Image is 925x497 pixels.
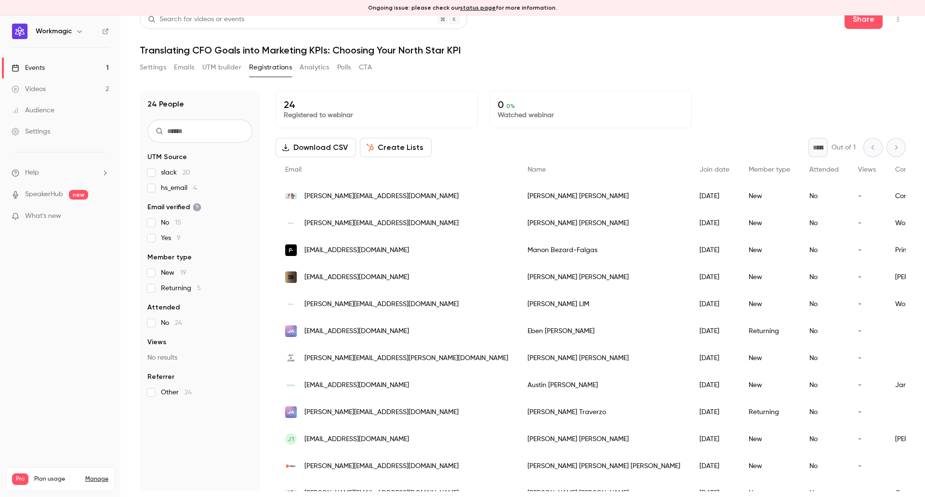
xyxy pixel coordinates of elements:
span: 19 [180,269,186,276]
span: [PERSON_NAME][EMAIL_ADDRESS][DOMAIN_NAME] [304,299,459,309]
div: Returning [739,318,800,345]
h1: 24 People [147,98,184,110]
div: No [800,318,848,345]
div: [DATE] [690,237,739,264]
span: 24 [175,320,182,326]
button: Create Lists [360,138,432,157]
button: Analytics [300,60,330,75]
div: [DATE] [690,210,739,237]
span: Name [528,166,546,173]
button: Emails [174,60,194,75]
img: workmagic.io [285,298,297,310]
span: [PERSON_NAME][EMAIL_ADDRESS][DOMAIN_NAME] [304,191,459,201]
button: Registrations [249,60,292,75]
li: help-dropdown-opener [12,168,109,178]
img: lifeprofitness.com [285,460,297,472]
a: Manage [85,475,108,483]
span: No [161,218,181,228]
button: UTM builder [202,60,241,75]
div: No [800,183,848,210]
div: New [739,426,800,453]
div: No [800,237,848,264]
span: Views [147,337,166,347]
span: [EMAIL_ADDRESS][DOMAIN_NAME] [304,245,409,255]
img: comfrt.com [285,490,297,496]
img: stevemadden.com [285,271,297,283]
img: saltandstone.com [285,352,297,364]
span: hs_email [161,183,197,193]
div: Settings [12,127,50,136]
button: Settings [140,60,166,75]
img: comfrt.com [285,193,297,199]
div: Manon Bezard-Falgas [518,237,690,264]
div: - [848,237,885,264]
span: Plan usage [34,475,79,483]
div: [DATE] [690,399,739,426]
div: Videos [12,84,46,94]
p: 24 [284,99,470,110]
span: Email verified [147,202,201,212]
div: New [739,183,800,210]
div: [PERSON_NAME] [PERSON_NAME] [518,426,690,453]
div: - [848,426,885,453]
span: UTM Source [147,152,187,162]
span: Email [285,166,302,173]
div: New [739,345,800,372]
div: No [800,264,848,291]
div: [DATE] [690,291,739,318]
div: - [848,210,885,237]
button: Polls [337,60,351,75]
div: No [800,399,848,426]
div: - [848,453,885,480]
span: 20 [183,169,190,176]
span: [PERSON_NAME][EMAIL_ADDRESS][DOMAIN_NAME] [304,461,459,471]
div: No [800,210,848,237]
div: [PERSON_NAME] [PERSON_NAME] [518,210,690,237]
div: Events [12,63,45,73]
div: [DATE] [690,183,739,210]
button: Share [845,10,883,29]
span: Referrer [147,372,174,382]
div: New [739,372,800,399]
span: 15 [175,219,181,226]
img: open.store [285,325,297,337]
span: [EMAIL_ADDRESS][DOMAIN_NAME] [304,272,409,282]
p: No results [147,353,252,363]
div: [PERSON_NAME] LIM [518,291,690,318]
span: slack [161,168,190,177]
div: Austin [PERSON_NAME] [518,372,690,399]
p: Out of 1 [832,143,856,152]
img: primelis.com [285,244,297,256]
span: Attended [147,303,180,312]
span: New [161,268,186,278]
div: Returning [739,399,800,426]
span: 9 [177,235,181,242]
div: - [848,399,885,426]
div: New [739,237,800,264]
span: 5 [197,285,201,292]
a: SpeakerHub [25,189,63,200]
span: Views [858,166,876,173]
span: Member type [147,253,192,262]
a: status page [460,4,496,11]
span: Attended [809,166,839,173]
div: [DATE] [690,318,739,345]
img: januarydigital.com [285,379,297,391]
p: Ongoing issue: please check our for more information. [368,3,557,12]
div: - [848,183,885,210]
span: [EMAIL_ADDRESS][DOMAIN_NAME] [304,326,409,336]
span: Member type [749,166,790,173]
div: No [800,345,848,372]
div: [DATE] [690,372,739,399]
h1: Translating CFO Goals into Marketing KPIs: Choosing Your North Star KPI [140,44,906,56]
button: CTA [359,60,372,75]
div: No [800,453,848,480]
div: [PERSON_NAME] [PERSON_NAME] [518,264,690,291]
p: 0 [498,99,684,110]
h6: Workmagic [36,27,72,36]
div: New [739,264,800,291]
div: [DATE] [690,426,739,453]
div: No [800,372,848,399]
span: Yes [161,233,181,243]
span: Help [25,168,39,178]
